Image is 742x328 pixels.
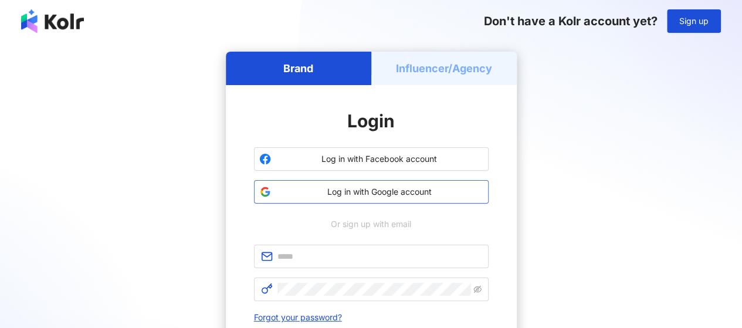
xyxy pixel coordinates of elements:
[21,9,84,33] img: logo
[473,285,482,293] span: eye-invisible
[276,186,483,198] span: Log in with Google account
[254,180,489,204] button: Log in with Google account
[254,147,489,171] button: Log in with Facebook account
[484,14,658,28] span: Don't have a Kolr account yet?
[667,9,721,33] button: Sign up
[323,218,419,231] span: Or sign up with email
[283,61,313,76] h5: Brand
[679,16,709,26] span: Sign up
[254,312,342,322] a: Forgot your password?
[276,153,483,165] span: Log in with Facebook account
[396,61,492,76] h5: Influencer/Agency
[347,110,395,131] span: Login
